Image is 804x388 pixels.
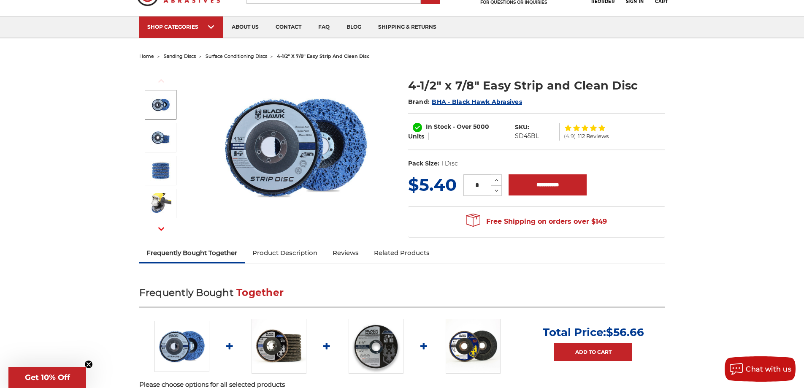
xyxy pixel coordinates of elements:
span: - Over [453,123,471,130]
span: 4-1/2" x 7/8" easy strip and clean disc [277,53,370,59]
a: Add to Cart [554,343,632,361]
button: Previous [151,72,171,90]
a: blog [338,16,370,38]
a: about us [223,16,267,38]
a: Frequently Bought Together [139,244,245,262]
a: Reviews [325,244,366,262]
span: $56.66 [606,326,644,339]
a: surface conditioning discs [206,53,267,59]
h1: 4-1/2" x 7/8" Easy Strip and Clean Disc [408,77,665,94]
span: 112 Reviews [578,133,609,139]
img: 4-1/2" x 7/8" Easy Strip and Clean Disc [150,193,171,214]
button: Next [151,220,171,238]
dd: SD45BL [515,132,539,141]
dd: 1 Disc [441,159,458,168]
button: Close teaser [84,360,93,369]
span: Free Shipping on orders over $149 [466,213,607,230]
span: Brand: [408,98,430,106]
a: Product Description [245,244,325,262]
a: shipping & returns [370,16,445,38]
img: 4-1/2" x 7/8" Easy Strip and Clean Disc [150,161,171,181]
img: 4-1/2" x 7/8" Easy Strip and Clean Disc [150,95,171,115]
span: In Stock [426,123,451,130]
a: contact [267,16,310,38]
img: 4-1/2" x 7/8" Easy Strip and Clean Disc [211,68,380,226]
img: 4-1/2" x 7/8" Easy Strip and Clean Disc [150,128,171,148]
img: 4-1/2" x 7/8" Easy Strip and Clean Disc [154,321,209,372]
a: Related Products [366,244,437,262]
div: SHOP CATEGORIES [147,24,215,30]
a: sanding discs [164,53,196,59]
span: Units [408,133,424,140]
a: faq [310,16,338,38]
p: Total Price: [543,326,644,339]
span: Get 10% Off [25,373,70,382]
dt: Pack Size: [408,159,439,168]
button: Chat with us [725,356,796,382]
a: home [139,53,154,59]
span: $5.40 [408,174,457,195]
span: 5000 [473,123,489,130]
span: Frequently Bought [139,287,233,298]
span: Together [236,287,284,298]
a: BHA - Black Hawk Abrasives [432,98,522,106]
dt: SKU: [515,123,529,132]
span: (4.9) [564,133,576,139]
div: Get 10% OffClose teaser [8,367,86,388]
span: Chat with us [746,365,791,373]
